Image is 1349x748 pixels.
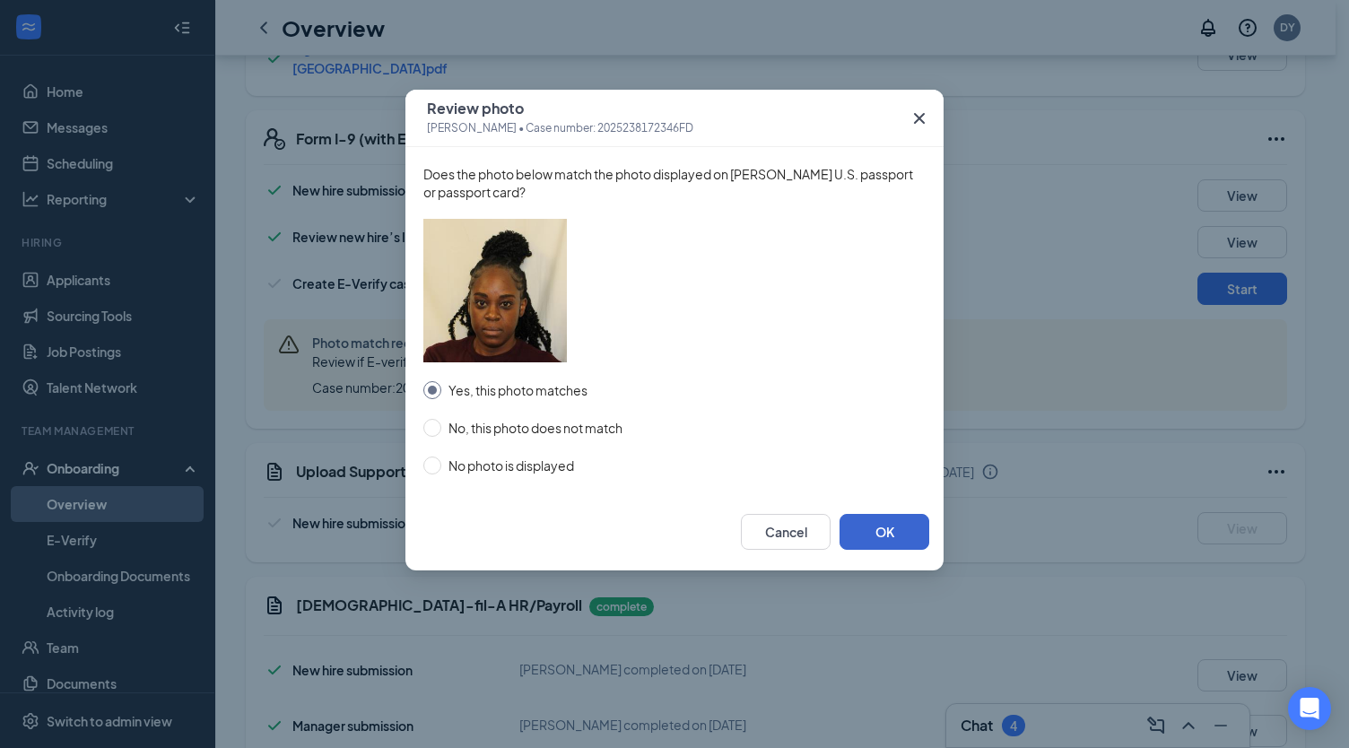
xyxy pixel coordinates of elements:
img: employee [423,219,567,362]
button: Close [895,90,944,147]
button: OK [840,514,929,550]
span: Does the photo below match the photo displayed on [PERSON_NAME] U.S. passport or passport card? [423,165,926,201]
span: Yes, this photo matches [441,380,595,400]
span: [PERSON_NAME] • Case number: 2025238172346FD [427,119,693,137]
span: No, this photo does not match [441,418,630,438]
div: Open Intercom Messenger [1288,687,1331,730]
svg: Cross [909,108,930,129]
span: No photo is displayed [441,456,581,475]
span: Review photo [427,100,693,117]
button: Cancel [741,514,831,550]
